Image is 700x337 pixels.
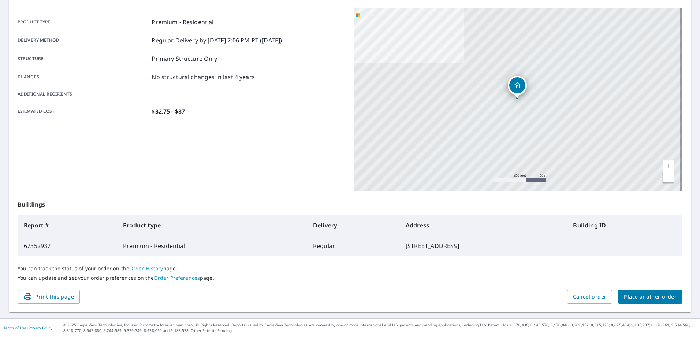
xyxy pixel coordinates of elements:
[18,36,149,45] p: Delivery method
[18,215,117,236] th: Report #
[63,322,696,333] p: © 2025 Eagle View Technologies, Inc. and Pictometry International Corp. All Rights Reserved. Repo...
[663,160,674,171] a: Current Level 17, Zoom In
[18,275,682,281] p: You can update and set your order preferences on the page.
[4,326,52,330] p: |
[573,292,607,301] span: Cancel order
[29,325,52,330] a: Privacy Policy
[624,292,677,301] span: Place another order
[23,292,74,301] span: Print this page
[18,73,149,81] p: Changes
[4,325,26,330] a: Terms of Use
[567,290,612,304] button: Cancel order
[508,76,527,99] div: Dropped pin, building 1, Residential property, 6 Sumter Ave Albany, NY 12203
[152,107,185,116] p: $32.75 - $87
[567,215,682,236] th: Building ID
[152,54,217,63] p: Primary Structure Only
[618,290,682,304] button: Place another order
[18,91,149,97] p: Additional recipients
[307,236,400,256] td: Regular
[152,18,213,26] p: Premium - Residential
[18,54,149,63] p: Structure
[18,18,149,26] p: Product type
[152,73,255,81] p: No structural changes in last 4 years
[400,236,567,256] td: [STREET_ADDRESS]
[117,236,307,256] td: Premium - Residential
[18,236,117,256] td: 67352937
[18,265,682,272] p: You can track the status of your order on the page.
[18,107,149,116] p: Estimated cost
[154,274,200,281] a: Order Preferences
[307,215,400,236] th: Delivery
[663,171,674,182] a: Current Level 17, Zoom Out
[18,191,682,215] p: Buildings
[18,290,80,304] button: Print this page
[152,36,282,45] p: Regular Delivery by [DATE] 7:06 PM PT ([DATE])
[400,215,567,236] th: Address
[117,215,307,236] th: Product type
[129,265,163,272] a: Order History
